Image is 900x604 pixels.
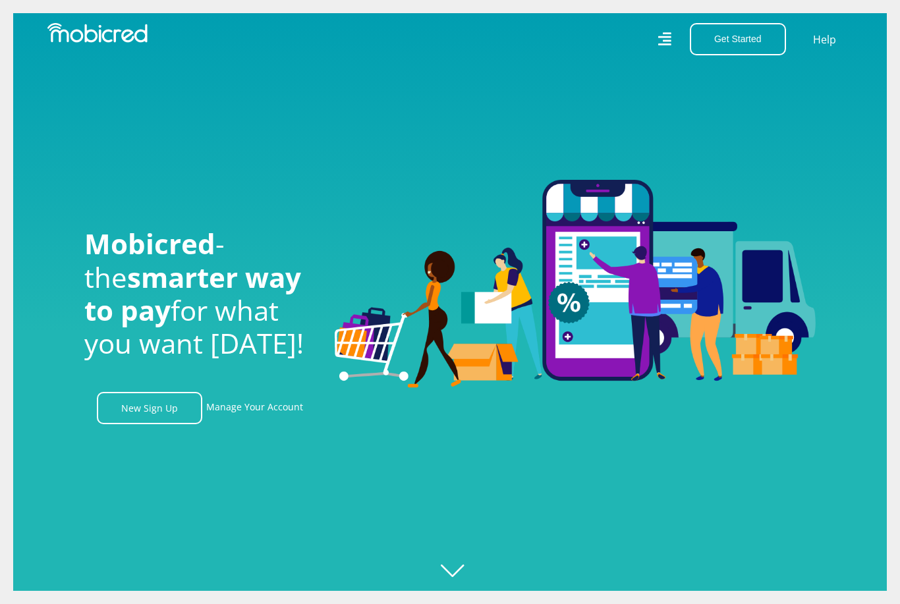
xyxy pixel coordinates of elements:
[47,23,148,43] img: Mobicred
[84,227,315,360] h1: - the for what you want [DATE]!
[97,392,202,424] a: New Sign Up
[690,23,786,55] button: Get Started
[84,258,301,329] span: smarter way to pay
[335,180,816,388] img: Welcome to Mobicred
[206,392,303,424] a: Manage Your Account
[812,31,837,48] a: Help
[84,225,215,262] span: Mobicred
